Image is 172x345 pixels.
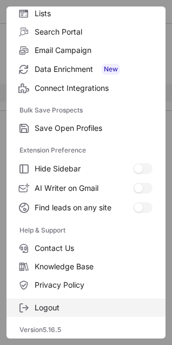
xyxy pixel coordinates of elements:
[6,239,166,257] label: Contact Us
[35,45,153,55] span: Email Campaign
[35,123,153,133] span: Save Open Profiles
[6,23,166,41] label: Search Portal
[35,243,153,253] span: Contact Us
[35,83,153,93] span: Connect Integrations
[19,222,153,239] label: Help & Support
[19,142,153,159] label: Extension Preference
[35,203,133,213] span: Find leads on any site
[6,4,166,23] label: Lists
[6,41,166,59] label: Email Campaign
[35,64,153,75] span: Data Enrichment
[35,164,133,174] span: Hide Sidebar
[6,257,166,276] label: Knowledge Base
[6,298,166,317] label: Logout
[6,198,166,217] label: Find leads on any site
[6,119,166,137] label: Save Open Profiles
[35,303,153,313] span: Logout
[35,9,153,18] span: Lists
[19,102,153,119] label: Bulk Save Prospects
[6,178,166,198] label: AI Writer on Gmail
[6,321,166,339] div: Version 5.16.5
[35,262,153,271] span: Knowledge Base
[35,280,153,290] span: Privacy Policy
[6,59,166,79] label: Data Enrichment New
[35,183,133,193] span: AI Writer on Gmail
[35,27,153,37] span: Search Portal
[6,276,166,294] label: Privacy Policy
[6,159,166,178] label: Hide Sidebar
[102,64,120,75] span: New
[6,79,166,97] label: Connect Integrations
